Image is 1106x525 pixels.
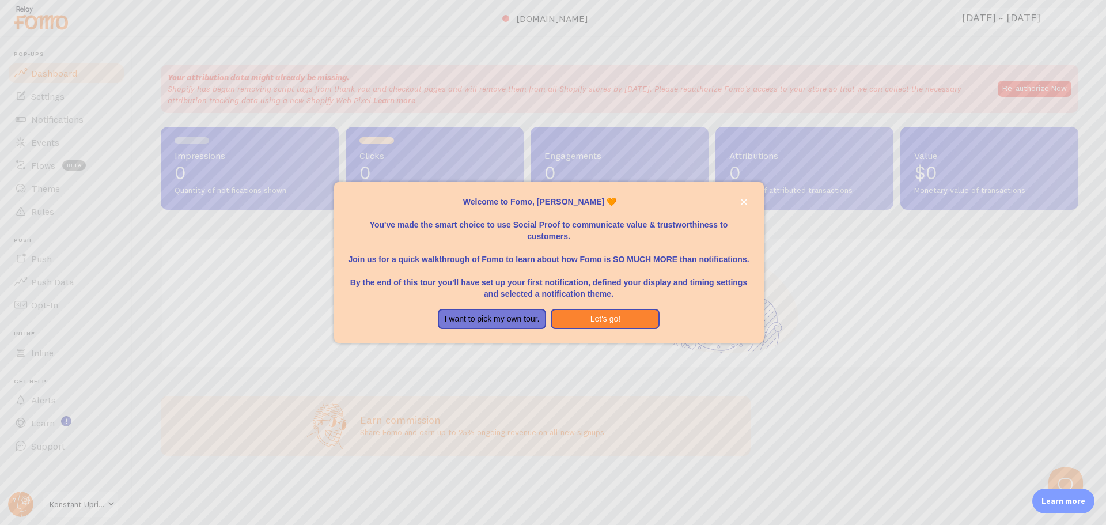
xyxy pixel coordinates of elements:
[348,196,750,207] p: Welcome to Fomo, [PERSON_NAME] 🧡
[1032,489,1094,513] div: Learn more
[348,207,750,242] p: You've made the smart choice to use Social Proof to communicate value & trustworthiness to custom...
[1041,496,1085,507] p: Learn more
[348,242,750,265] p: Join us for a quick walkthrough of Fomo to learn about how Fomo is SO MUCH MORE than notifications.
[738,196,750,208] button: close,
[438,309,547,330] button: I want to pick my own tour.
[334,182,764,343] div: Welcome to Fomo, Ekow Aggrey 🧡You&amp;#39;ve made the smart choice to use Social Proof to communi...
[348,265,750,300] p: By the end of this tour you'll have set up your first notification, defined your display and timi...
[551,309,660,330] button: Let's go!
